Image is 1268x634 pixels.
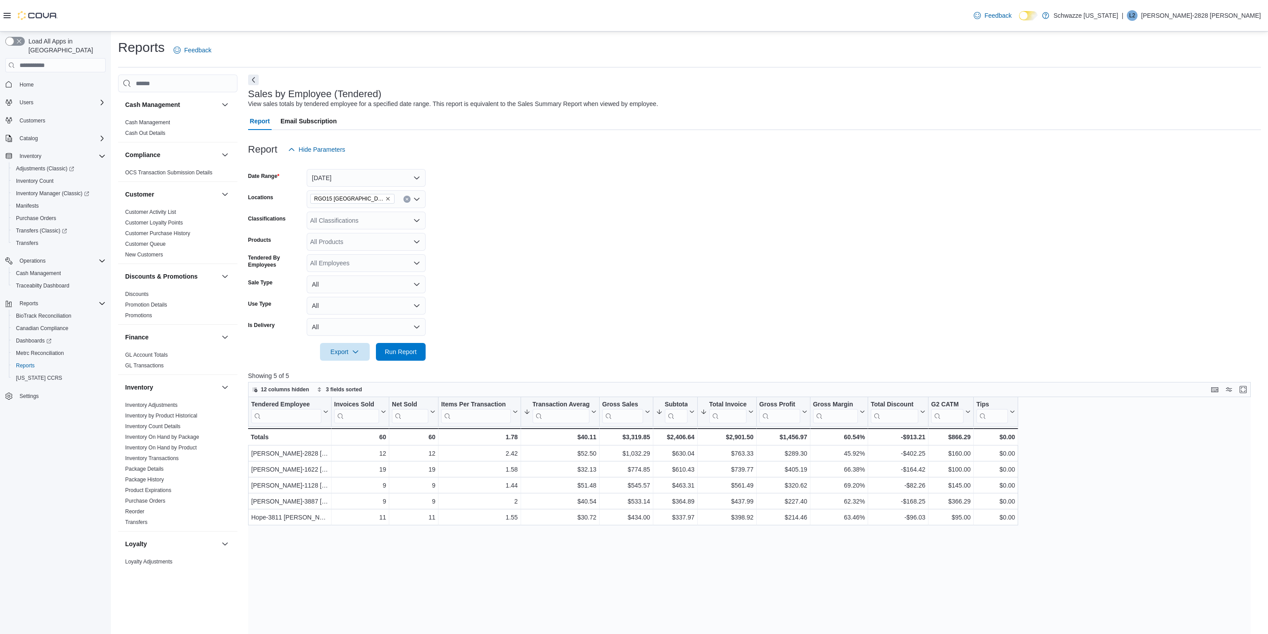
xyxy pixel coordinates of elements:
[125,383,153,392] h3: Inventory
[12,335,106,346] span: Dashboards
[16,270,61,277] span: Cash Management
[125,150,218,159] button: Compliance
[385,196,391,201] button: Remove RGO15 Sunland Park from selection in this group
[871,401,918,409] div: Total Discount
[656,449,695,459] div: $630.04
[392,401,428,423] div: Net Sold
[20,81,34,88] span: Home
[16,115,106,126] span: Customers
[250,112,270,130] span: Report
[931,401,971,423] button: G2 CATM
[125,190,218,199] button: Customer
[12,280,106,291] span: Traceabilty Dashboard
[9,200,109,212] button: Manifests
[656,465,695,475] div: $610.43
[1209,384,1220,395] button: Keyboard shortcuts
[118,289,237,324] div: Discounts & Promotions
[20,135,38,142] span: Catalog
[125,230,190,236] a: Customer Purchase History
[16,165,74,172] span: Adjustments (Classic)
[984,11,1011,20] span: Feedback
[1238,384,1248,395] button: Enter fullscreen
[12,323,72,334] a: Canadian Compliance
[12,176,57,186] a: Inventory Count
[392,449,435,459] div: 12
[334,401,379,409] div: Invoices Sold
[9,162,109,175] a: Adjustments (Classic)
[125,100,180,109] h3: Cash Management
[1129,10,1135,21] span: L2
[118,350,237,374] div: Finance
[125,412,198,419] span: Inventory by Product Historical
[523,401,596,423] button: Transaction Average
[9,347,109,359] button: Metrc Reconciliation
[813,465,865,475] div: 66.38%
[813,401,865,423] button: Gross Margin
[125,333,149,342] h3: Finance
[18,11,58,20] img: Cova
[326,386,362,393] span: 3 fields sorted
[125,130,166,136] a: Cash Out Details
[20,393,39,400] span: Settings
[9,310,109,322] button: BioTrack Reconciliation
[2,96,109,109] button: Users
[2,150,109,162] button: Inventory
[125,150,160,159] h3: Compliance
[5,74,106,425] nav: Complex example
[9,212,109,224] button: Purchase Orders
[16,115,49,126] a: Customers
[9,322,109,335] button: Canadian Compliance
[16,240,38,247] span: Transfers
[871,401,918,423] div: Total Discount
[441,401,511,409] div: Items Per Transaction
[759,449,807,459] div: $289.30
[314,194,383,203] span: RGO15 [GEOGRAPHIC_DATA]
[320,343,370,361] button: Export
[16,215,56,222] span: Purchase Orders
[9,280,109,292] button: Traceabilty Dashboard
[125,240,166,248] span: Customer Queue
[16,390,106,402] span: Settings
[1122,10,1123,21] p: |
[16,374,62,382] span: [US_STATE] CCRS
[931,401,964,409] div: G2 CATM
[16,282,69,289] span: Traceabilty Dashboard
[334,465,386,475] div: 19
[125,476,164,483] span: Package History
[413,238,420,245] button: Open list of options
[403,196,411,203] button: Clear input
[125,291,149,297] a: Discounts
[931,432,971,442] div: $866.29
[248,173,280,180] label: Date Range
[12,163,78,174] a: Adjustments (Classic)
[310,194,395,204] span: RGO15 Sunland Park
[16,256,106,266] span: Operations
[125,433,199,441] span: Inventory On Hand by Package
[441,432,518,442] div: 1.78
[125,312,152,319] a: Promotions
[385,347,417,356] span: Run Report
[976,401,1008,423] div: Tips
[125,291,149,298] span: Discounts
[125,230,190,237] span: Customer Purchase History
[12,348,67,358] a: Metrc Reconciliation
[16,177,54,185] span: Inventory Count
[16,350,64,357] span: Metrc Reconciliation
[248,144,277,155] h3: Report
[976,465,1015,475] div: $0.00
[2,114,109,127] button: Customers
[299,145,345,154] span: Hide Parameters
[12,335,55,346] a: Dashboards
[125,209,176,216] span: Customer Activity List
[125,445,197,451] a: Inventory On Hand by Product
[12,188,93,199] a: Inventory Manager (Classic)
[441,449,518,459] div: 2.42
[12,268,64,279] a: Cash Management
[125,241,166,247] a: Customer Queue
[813,401,857,423] div: Gross Margin
[334,401,386,423] button: Invoices Sold
[248,99,658,109] div: View sales totals by tendered employee for a specified date range. This report is equivalent to t...
[2,297,109,310] button: Reports
[125,209,176,215] a: Customer Activity List
[125,508,144,515] a: Reorder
